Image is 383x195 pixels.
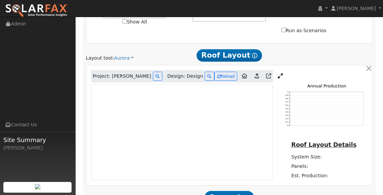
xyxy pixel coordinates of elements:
[197,49,262,62] span: Roof Layout
[239,71,250,82] a: Aurora to Home
[287,125,288,127] text: 0
[291,141,356,148] u: Roof Layout Details
[252,53,257,58] i: Show Help
[252,71,261,82] a: Upload consumption to Aurora project
[5,4,68,18] img: SolarFax
[286,94,288,96] text: 0.9
[35,184,40,189] img: retrieve
[3,135,72,144] span: Site Summary
[93,73,151,80] span: Project: [PERSON_NAME]
[307,84,346,89] text: Annual Production
[122,18,147,25] label: Show All
[290,161,354,171] td: Panels:
[214,72,238,81] button: Reload
[286,111,289,113] text: 0.4
[282,27,326,34] label: Run as Scenarios
[286,97,288,100] text: 0.8
[290,171,354,180] td: Est. Production:
[286,108,288,110] text: 0.5
[287,91,288,93] text: 1
[122,19,127,23] input: Show All
[286,101,288,103] text: 0.7
[337,6,376,11] span: [PERSON_NAME]
[286,115,288,117] text: 0.3
[114,55,134,62] a: Aurora
[286,118,288,120] text: 0.2
[290,152,354,161] td: System Size:
[167,73,203,80] span: Design: Design
[3,144,72,151] div: [PERSON_NAME]
[263,71,274,82] a: Open in Aurora
[286,121,288,123] text: 0.1
[275,71,285,81] a: Expand Aurora window
[86,55,114,61] span: Layout tool:
[282,28,286,32] input: Run as Scenarios
[286,104,288,106] text: 0.6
